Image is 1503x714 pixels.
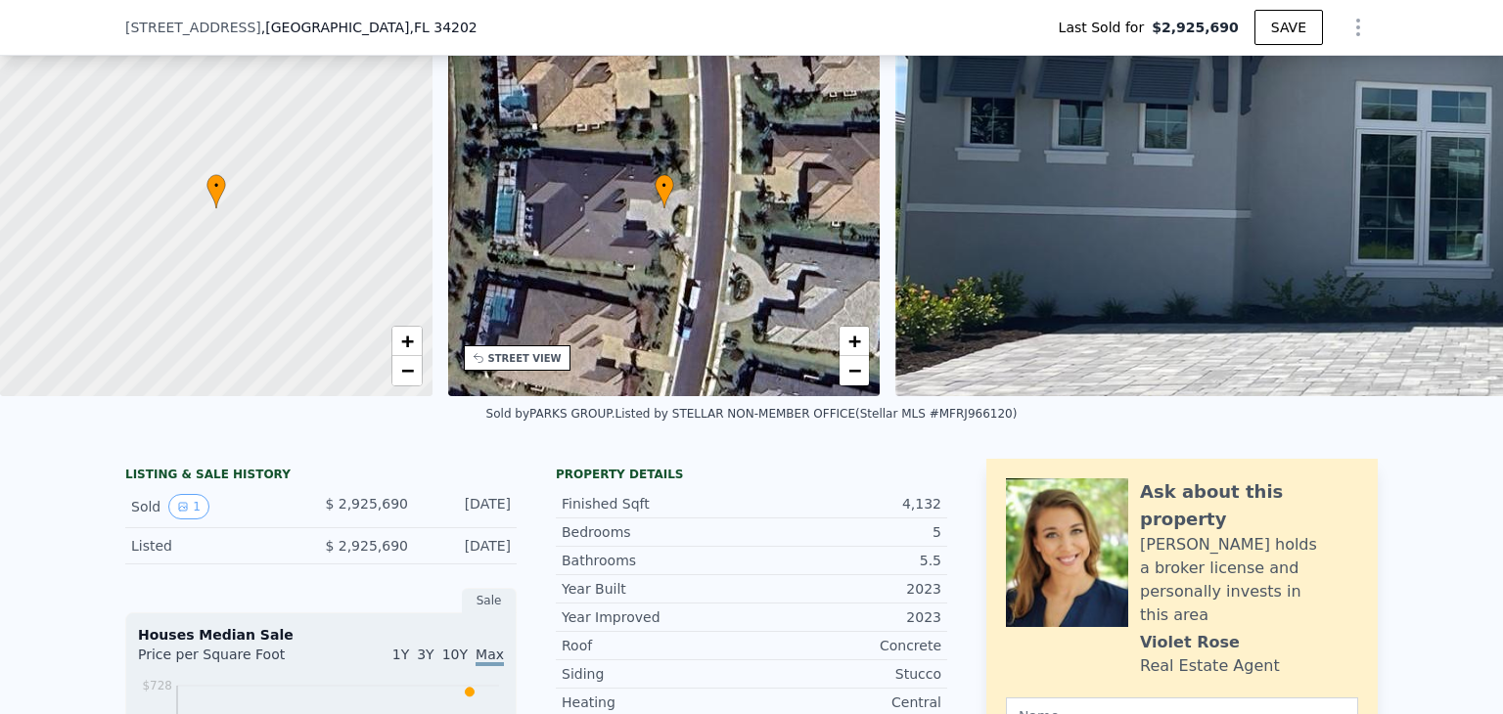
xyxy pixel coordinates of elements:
[1140,654,1280,678] div: Real Estate Agent
[1059,18,1153,37] span: Last Sold for
[751,551,941,570] div: 5.5
[840,356,869,385] a: Zoom out
[751,664,941,684] div: Stucco
[424,494,511,519] div: [DATE]
[392,647,409,662] span: 1Y
[848,329,861,353] span: +
[562,579,751,599] div: Year Built
[125,18,261,37] span: [STREET_ADDRESS]
[131,494,305,519] div: Sold
[125,467,517,486] div: LISTING & SALE HISTORY
[655,174,674,208] div: •
[1339,8,1378,47] button: Show Options
[168,494,209,519] button: View historical data
[1140,631,1240,654] div: Violet Rose
[392,327,422,356] a: Zoom in
[142,679,172,692] tspan: $728
[751,579,941,599] div: 2023
[1152,18,1239,37] span: $2,925,690
[751,607,941,627] div: 2023
[751,522,941,542] div: 5
[562,692,751,712] div: Heating
[417,647,433,662] span: 3Y
[486,407,615,421] div: Sold by PARKS GROUP .
[462,588,517,613] div: Sale
[751,636,941,655] div: Concrete
[325,496,408,512] span: $ 2,925,690
[138,625,504,645] div: Houses Median Sale
[206,177,226,195] span: •
[1254,10,1323,45] button: SAVE
[409,20,477,35] span: , FL 34202
[562,664,751,684] div: Siding
[1140,478,1358,533] div: Ask about this property
[751,692,941,712] div: Central
[556,467,947,482] div: Property details
[400,358,413,382] span: −
[562,551,751,570] div: Bathrooms
[442,647,468,662] span: 10Y
[562,522,751,542] div: Bedrooms
[562,636,751,655] div: Roof
[424,536,511,556] div: [DATE]
[131,536,305,556] div: Listed
[751,494,941,513] div: 4,132
[562,607,751,627] div: Year Improved
[1140,533,1358,627] div: [PERSON_NAME] holds a broker license and personally invests in this area
[392,356,422,385] a: Zoom out
[325,538,408,554] span: $ 2,925,690
[848,358,861,382] span: −
[562,494,751,513] div: Finished Sqft
[488,351,562,366] div: STREET VIEW
[400,329,413,353] span: +
[138,645,321,676] div: Price per Square Foot
[615,407,1017,421] div: Listed by STELLAR NON-MEMBER OFFICE (Stellar MLS #MFRJ966120)
[476,647,504,666] span: Max
[206,174,226,208] div: •
[840,327,869,356] a: Zoom in
[261,18,478,37] span: , [GEOGRAPHIC_DATA]
[655,177,674,195] span: •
